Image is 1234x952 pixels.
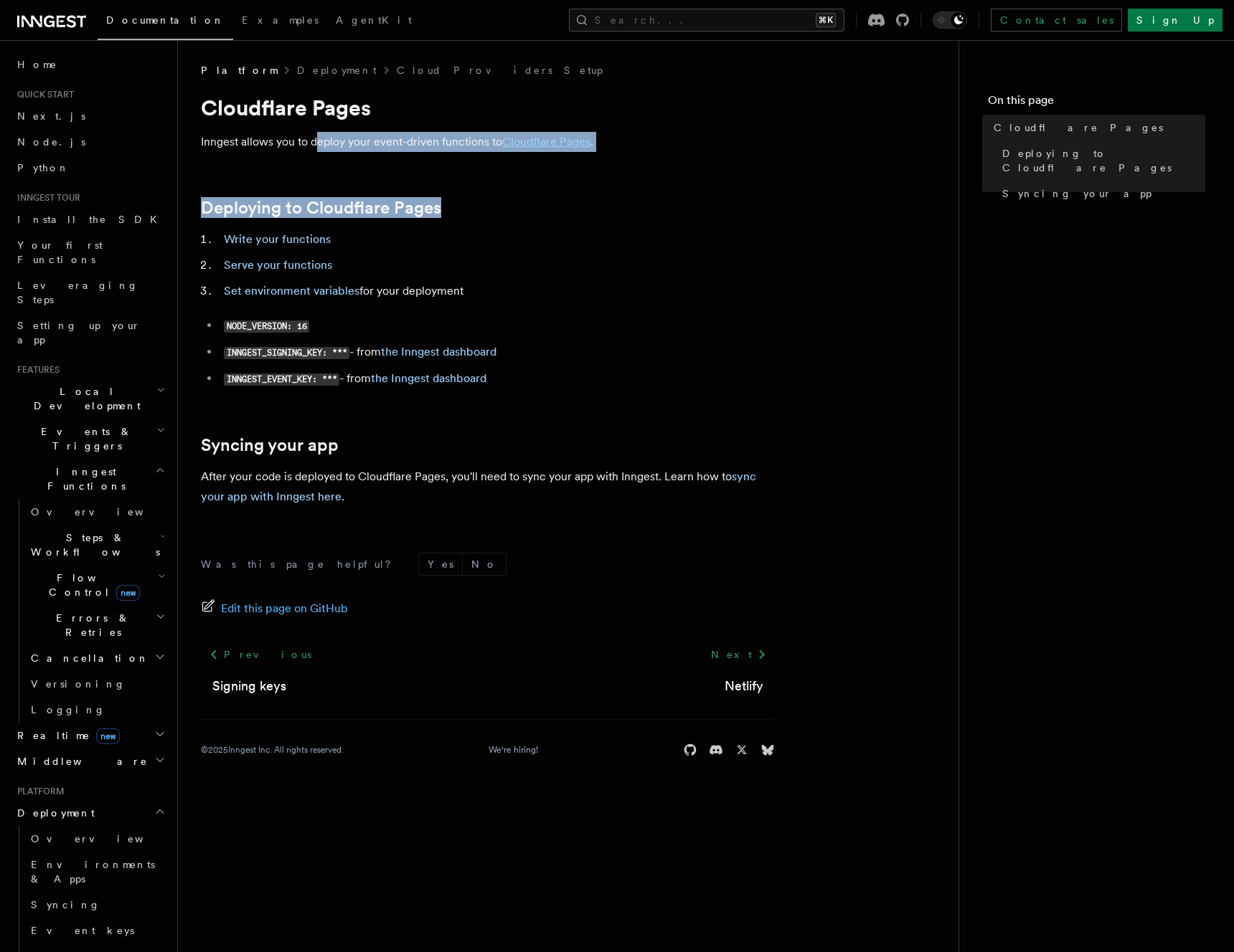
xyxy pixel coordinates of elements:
button: Flow Controlnew [25,565,169,605]
span: Inngest tour [11,192,80,204]
span: Inngest Functions [11,465,155,493]
span: Python [17,162,70,173]
span: Local Development [11,384,156,413]
a: Edit this page on GitHub [201,599,348,619]
span: Features [11,364,60,376]
span: Install the SDK [17,214,166,225]
span: Cloudflare Pages [994,120,1163,135]
li: - from [220,368,775,389]
span: Quick start [11,89,74,100]
a: Your first Functions [11,232,169,272]
a: Previous [201,642,319,667]
div: Inngest Functions [11,499,169,723]
li: - from [220,342,775,363]
a: Deployment [297,63,377,77]
button: Errors & Retries [25,605,169,645]
a: Leveraging Steps [11,272,169,313]
span: Your first Functions [17,239,103,265]
a: Next [702,642,775,667]
a: Syncing your app [201,435,339,455]
span: Middleware [11,754,148,768]
a: Sign Up [1128,9,1223,32]
span: Flow Control [25,571,158,599]
a: Event keys [25,918,169,943]
a: Examples [233,4,327,39]
span: Realtime [11,728,120,743]
a: We're hiring! [489,744,538,756]
button: Deployment [11,800,169,826]
li: for your deployment [220,281,775,301]
a: Setting up your app [11,313,169,353]
a: Syncing your app [997,181,1205,206]
button: No [463,553,506,575]
span: new [116,585,140,601]
kbd: ⌘K [816,13,836,27]
code: INNGEST_SIGNING_KEY: *** [224,347,349,359]
a: Node.js [11,129,169,155]
h1: Cloudflare Pages [201,95,775,120]
a: Home [11,52,169,77]
span: Leveraging Steps [17,280,138,305]
a: Deploying to Cloudflare Pages [997,141,1205,181]
span: Environments & Apps [31,859,155,885]
a: Cloudflare Pages [502,135,590,148]
a: Next.js [11,103,169,129]
span: Cancellation [25,651,149,665]
span: Syncing your app [1002,186,1151,201]
span: Deployment [11,806,95,820]
a: Documentation [98,4,233,40]
span: Steps & Workflows [25,530,160,559]
a: Cloudflare Pages [988,115,1205,141]
a: Set environment variables [224,284,359,297]
a: Install the SDK [11,206,169,232]
a: Cloud Providers Setup [397,63,603,77]
a: Overview [25,499,169,525]
a: Overview [25,826,169,852]
p: Was this page helpful? [201,557,401,571]
a: Signing keys [212,676,286,696]
span: Events & Triggers [11,424,156,453]
a: Serve your functions [224,258,332,272]
button: Cancellation [25,645,169,671]
span: Logging [31,704,105,715]
h4: On this page [988,92,1205,115]
span: Node.js [17,136,85,148]
span: Deploying to Cloudflare Pages [1002,146,1205,175]
span: Event keys [31,925,134,936]
a: Deploying to Cloudflare Pages [201,198,441,218]
button: Search...⌘K [569,9,844,32]
code: INNGEST_EVENT_KEY: *** [224,373,339,386]
button: Yes [419,553,462,575]
span: new [96,728,120,744]
a: the Inngest dashboard [381,345,496,358]
a: Netlify [725,676,763,696]
span: Overview [31,833,179,844]
span: Setting up your app [17,320,141,346]
button: Inngest Functions [11,459,169,499]
a: Write your functions [224,232,331,246]
button: Realtimenew [11,723,169,748]
div: © 2025 Inngest Inc. All rights reserved. [201,744,344,756]
a: Python [11,155,169,181]
a: Contact sales [991,9,1122,32]
button: Middleware [11,748,169,774]
a: Versioning [25,671,169,697]
span: Next.js [17,110,85,122]
span: Platform [11,786,65,797]
button: Events & Triggers [11,419,169,459]
span: AgentKit [336,14,412,26]
code: NODE_VERSION: 16 [224,320,309,333]
span: Overview [31,506,179,518]
p: After your code is deployed to Cloudflare Pages, you'll need to sync your app with Inngest. Learn... [201,467,775,507]
span: Syncing [31,899,100,910]
a: AgentKit [327,4,420,39]
span: Platform [201,63,277,77]
button: Local Development [11,379,169,419]
span: Edit this page on GitHub [221,599,348,619]
span: Errors & Retries [25,611,156,639]
p: Inngest allows you to deploy your event-driven functions to . [201,132,775,152]
span: Examples [242,14,319,26]
a: Environments & Apps [25,852,169,892]
a: Syncing [25,892,169,918]
span: Home [17,57,57,72]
